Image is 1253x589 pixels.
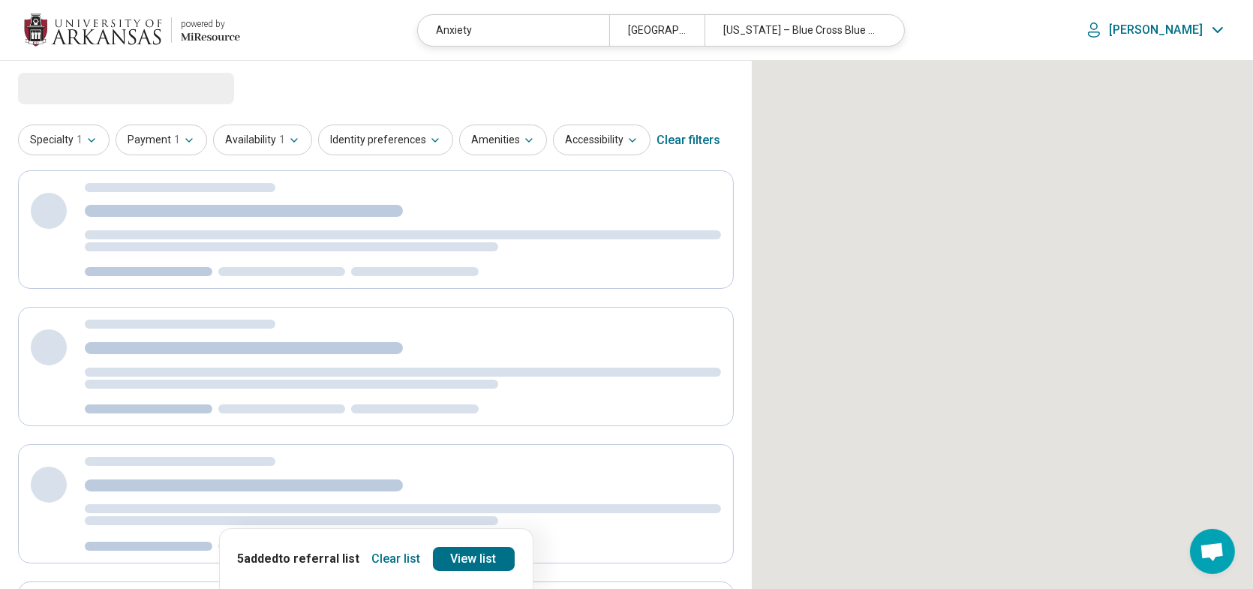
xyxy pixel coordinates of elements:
span: 1 [279,132,285,148]
button: Identity preferences [318,125,453,155]
div: [GEOGRAPHIC_DATA], [GEOGRAPHIC_DATA] [609,15,705,46]
span: Loading... [18,73,144,103]
button: Amenities [459,125,547,155]
div: Open chat [1190,529,1235,574]
div: Anxiety [418,15,608,46]
a: View list [433,547,515,571]
button: Payment1 [116,125,207,155]
button: Specialty1 [18,125,110,155]
span: 1 [174,132,180,148]
div: Clear filters [657,122,720,158]
span: to referral list [279,551,360,566]
div: powered by [181,17,240,31]
p: 5 added [238,550,360,568]
button: Accessibility [553,125,651,155]
p: [PERSON_NAME] [1109,23,1203,38]
a: University of Arkansaspowered by [24,12,240,48]
button: Clear list [366,547,427,571]
span: 1 [77,132,83,148]
button: Availability1 [213,125,312,155]
img: University of Arkansas [24,12,162,48]
div: [US_STATE] – Blue Cross Blue Shield [705,15,895,46]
